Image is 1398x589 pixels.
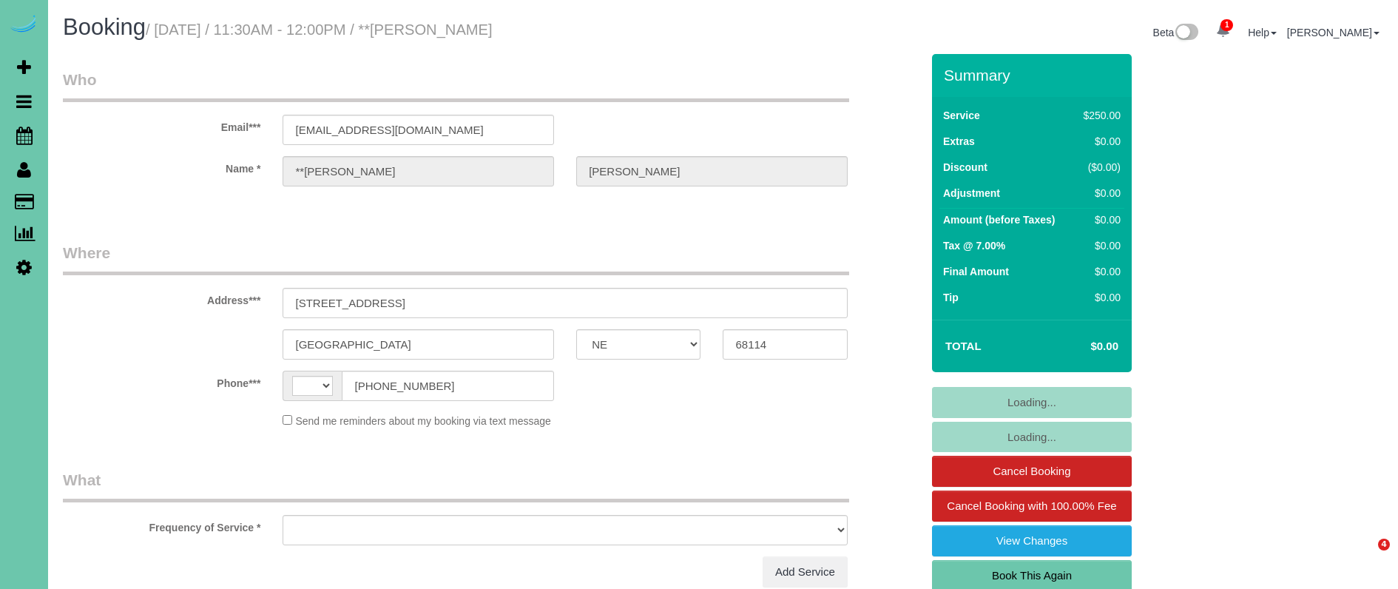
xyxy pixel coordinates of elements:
h4: $0.00 [1047,340,1118,353]
div: $0.00 [1078,290,1121,305]
label: Final Amount [943,264,1009,279]
span: Booking [63,14,146,40]
span: Send me reminders about my booking via text message [295,415,551,427]
label: Discount [943,160,987,175]
small: / [DATE] / 11:30AM - 12:00PM / **[PERSON_NAME] [146,21,493,38]
div: $0.00 [1078,264,1121,279]
img: New interface [1174,24,1198,43]
div: $0.00 [1078,238,1121,253]
legend: Where [63,242,849,275]
strong: Total [945,340,982,352]
label: Tip [943,290,959,305]
label: Adjustment [943,186,1000,201]
label: Extras [943,134,975,149]
div: $0.00 [1078,186,1121,201]
iframe: Intercom live chat [1348,539,1383,574]
label: Tax @ 7.00% [943,238,1005,253]
a: Help [1248,27,1277,38]
div: $0.00 [1078,134,1121,149]
a: Cancel Booking with 100.00% Fee [932,491,1132,522]
div: $0.00 [1078,212,1121,227]
label: Service [943,108,980,123]
label: Frequency of Service * [52,515,271,535]
label: Name * [52,156,271,176]
h3: Summary [944,67,1124,84]
a: View Changes [932,525,1132,556]
label: Amount (before Taxes) [943,212,1055,227]
a: 1 [1209,15,1237,47]
div: $250.00 [1078,108,1121,123]
a: Beta [1153,27,1199,38]
a: [PERSON_NAME] [1287,27,1380,38]
a: Add Service [763,556,848,588]
span: Cancel Booking with 100.00% Fee [947,499,1116,512]
legend: Who [63,69,849,102]
img: Automaid Logo [9,15,38,36]
legend: What [63,469,849,502]
div: ($0.00) [1078,160,1121,175]
span: 4 [1378,539,1390,551]
span: 1 [1220,19,1233,31]
a: Cancel Booking [932,456,1132,487]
